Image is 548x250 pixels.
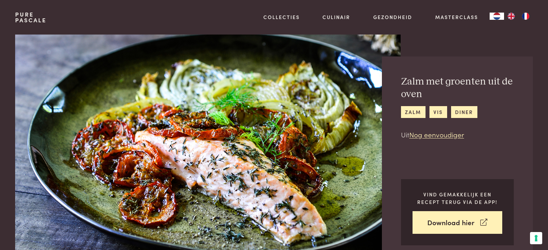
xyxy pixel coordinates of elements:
a: PurePascale [15,12,46,23]
a: Download hier [413,211,502,234]
a: Nog eenvoudiger [409,129,464,139]
a: Masterclass [435,13,478,21]
aside: Language selected: Nederlands [490,13,533,20]
a: Culinair [322,13,350,21]
a: NL [490,13,504,20]
a: vis [429,106,447,118]
a: EN [504,13,518,20]
p: Vind gemakkelijk een recept terug via de app! [413,191,502,205]
a: Collecties [263,13,300,21]
button: Uw voorkeuren voor toestemming voor trackingtechnologieën [530,232,542,244]
ul: Language list [504,13,533,20]
h2: Zalm met groenten uit de oven [401,76,514,100]
p: Uit [401,129,514,140]
a: diner [451,106,477,118]
a: Gezondheid [373,13,412,21]
a: FR [518,13,533,20]
a: zalm [401,106,426,118]
div: Language [490,13,504,20]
